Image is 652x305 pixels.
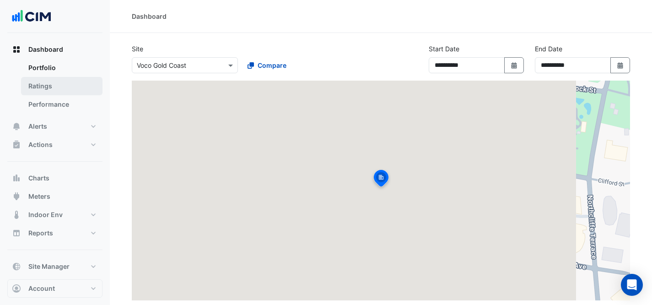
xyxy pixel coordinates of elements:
app-icon: Actions [12,140,21,149]
span: Reports [28,229,53,238]
label: Start Date [429,44,459,54]
a: Performance [21,95,102,114]
span: Indoor Env [28,210,63,219]
app-icon: Site Manager [12,262,21,271]
button: Site Manager [7,257,102,276]
app-icon: Charts [12,174,21,183]
span: Actions [28,140,53,149]
button: Charts [7,169,102,187]
div: Dashboard [7,59,102,117]
fa-icon: Select Date [510,61,518,69]
span: Account [28,284,55,293]
label: Site [132,44,143,54]
button: Indoor Env [7,206,102,224]
span: Compare [258,60,286,70]
app-icon: Dashboard [12,45,21,54]
button: Dashboard [7,40,102,59]
app-icon: Indoor Env [12,210,21,219]
span: Site Manager [28,262,70,271]
span: Charts [28,174,49,183]
label: End Date [535,44,562,54]
span: Meters [28,192,50,201]
button: Reports [7,224,102,242]
div: Dashboard [132,11,167,21]
div: Open Intercom Messenger [621,274,643,296]
img: site-pin-selected.svg [371,169,391,191]
a: Portfolio [21,59,102,77]
img: Company Logo [11,7,52,26]
span: Dashboard [28,45,63,54]
button: Meters [7,187,102,206]
button: Alerts [7,117,102,136]
app-icon: Alerts [12,122,21,131]
app-icon: Reports [12,229,21,238]
button: Account [7,279,102,298]
span: Alerts [28,122,47,131]
fa-icon: Select Date [616,61,625,69]
a: Ratings [21,77,102,95]
app-icon: Meters [12,192,21,201]
button: Compare [242,57,292,73]
button: Actions [7,136,102,154]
